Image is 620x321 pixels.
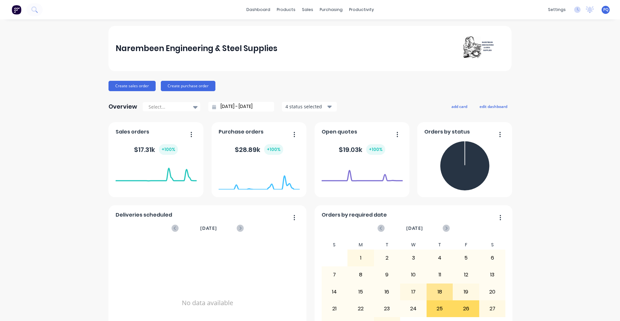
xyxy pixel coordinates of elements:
[400,240,427,250] div: W
[235,144,283,155] div: $ 28.89k
[406,225,423,232] span: [DATE]
[366,144,385,155] div: + 100 %
[427,284,453,300] div: 18
[348,250,374,266] div: 1
[374,301,400,317] div: 23
[424,128,470,136] span: Orders by status
[479,240,506,250] div: S
[264,144,283,155] div: + 100 %
[346,5,377,15] div: productivity
[348,267,374,283] div: 8
[219,128,263,136] span: Purchase orders
[243,5,274,15] a: dashboard
[603,7,608,13] span: PQ
[475,102,512,111] button: edit dashboard
[400,301,426,317] div: 24
[134,144,178,155] div: $ 17.31k
[374,284,400,300] div: 16
[400,284,426,300] div: 17
[159,144,178,155] div: + 100 %
[453,301,479,317] div: 26
[108,100,137,113] div: Overview
[427,301,453,317] div: 25
[480,250,505,266] div: 6
[453,267,479,283] div: 12
[374,267,400,283] div: 9
[282,102,337,112] button: 4 status selected
[480,301,505,317] div: 27
[285,103,326,110] div: 4 status selected
[316,5,346,15] div: purchasing
[447,102,471,111] button: add card
[116,42,277,55] div: Narembeen Engineering & Steel Supplies
[453,250,479,266] div: 5
[427,267,453,283] div: 11
[116,211,172,219] span: Deliveries scheduled
[545,5,569,15] div: settings
[480,284,505,300] div: 20
[480,267,505,283] div: 13
[453,284,479,300] div: 19
[339,144,385,155] div: $ 19.03k
[427,240,453,250] div: T
[274,5,299,15] div: products
[322,301,347,317] div: 21
[321,240,348,250] div: S
[400,250,426,266] div: 3
[161,81,215,91] button: Create purchase order
[116,128,149,136] span: Sales orders
[322,128,357,136] span: Open quotes
[299,5,316,15] div: sales
[322,267,347,283] div: 7
[347,240,374,250] div: M
[200,225,217,232] span: [DATE]
[12,5,21,15] img: Factory
[348,301,374,317] div: 22
[108,81,156,91] button: Create sales order
[427,250,453,266] div: 4
[374,250,400,266] div: 2
[374,240,400,250] div: T
[459,36,504,61] img: Narembeen Engineering & Steel Supplies
[322,284,347,300] div: 14
[348,284,374,300] div: 15
[400,267,426,283] div: 10
[453,240,479,250] div: F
